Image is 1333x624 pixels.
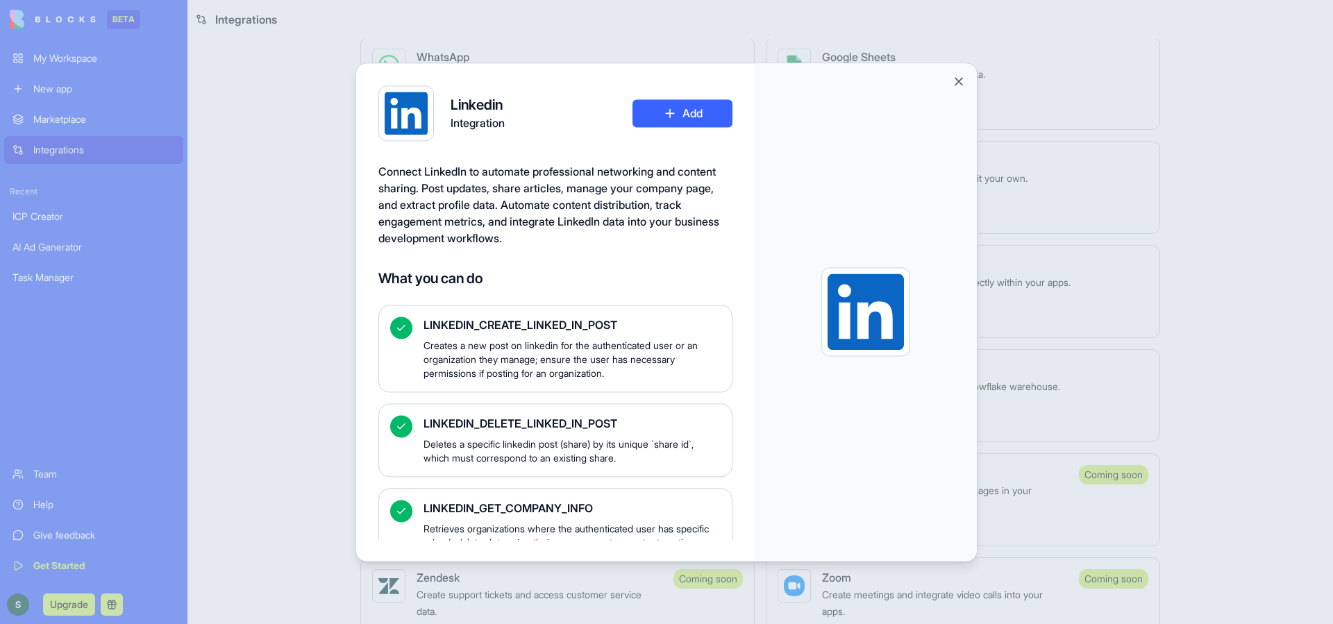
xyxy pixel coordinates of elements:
[424,500,721,516] span: LINKEDIN_GET_COMPANY_INFO
[451,115,505,131] span: Integration
[424,437,721,465] span: Deletes a specific linkedin post (share) by its unique `share id`, which must correspond to an ex...
[424,339,721,380] span: Creates a new post on linkedin for the authenticated user or an organization they manage; ensure ...
[451,95,505,115] h4: Linkedin
[424,522,721,564] span: Retrieves organizations where the authenticated user has specific roles (acls), to determine thei...
[632,99,732,127] button: Add
[952,74,966,88] button: Close
[378,165,719,245] span: Connect LinkedIn to automate professional networking and content sharing. Post updates, share art...
[378,269,732,288] h4: What you can do
[424,415,721,432] span: LINKEDIN_DELETE_LINKED_IN_POST
[424,317,721,333] span: LINKEDIN_CREATE_LINKED_IN_POST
